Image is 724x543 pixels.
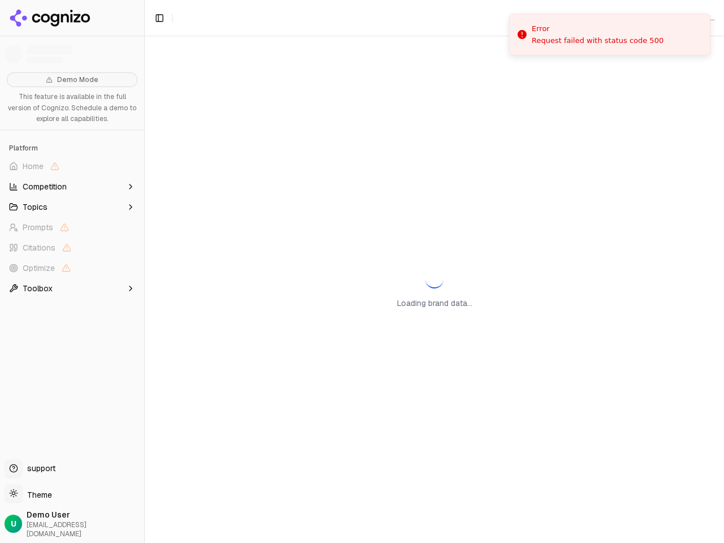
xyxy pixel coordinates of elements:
span: Home [23,161,44,172]
p: Loading brand data... [397,298,472,309]
div: Request failed with status code 500 [532,36,663,46]
p: This feature is available in the full version of Cognizo. Schedule a demo to explore all capabili... [7,92,137,125]
button: Competition [5,178,140,196]
span: Competition [23,181,67,192]
span: Citations [23,242,55,253]
button: Toolbox [5,279,140,298]
span: Optimize [23,262,55,274]
div: Error [532,23,663,35]
span: Topics [23,201,48,213]
span: Demo Mode [57,75,98,84]
button: Topics [5,198,140,216]
span: Demo User [27,509,140,520]
span: [EMAIL_ADDRESS][DOMAIN_NAME] [27,520,140,538]
span: Toolbox [23,283,53,294]
span: U [11,518,16,529]
div: Platform [5,139,140,157]
span: Prompts [23,222,53,233]
span: Theme [23,490,52,500]
span: support [23,463,55,474]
